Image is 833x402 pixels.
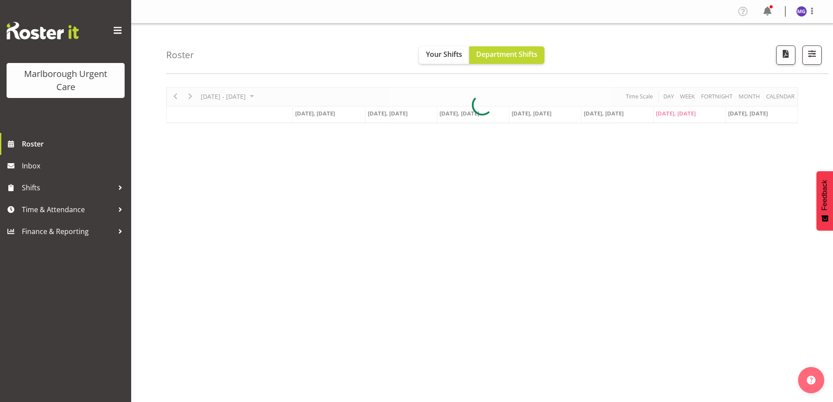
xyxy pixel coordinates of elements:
[807,376,816,385] img: help-xxl-2.png
[476,49,537,59] span: Department Shifts
[796,6,807,17] img: megan-gander11840.jpg
[22,181,114,194] span: Shifts
[22,159,127,172] span: Inbox
[816,171,833,231] button: Feedback - Show survey
[802,45,822,65] button: Filter Shifts
[419,46,469,64] button: Your Shifts
[22,225,114,238] span: Finance & Reporting
[469,46,544,64] button: Department Shifts
[426,49,462,59] span: Your Shifts
[22,203,114,216] span: Time & Attendance
[22,137,127,150] span: Roster
[776,45,795,65] button: Download a PDF of the roster according to the set date range.
[15,67,116,94] div: Marlborough Urgent Care
[821,180,829,210] span: Feedback
[166,50,194,60] h4: Roster
[7,22,79,39] img: Rosterit website logo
